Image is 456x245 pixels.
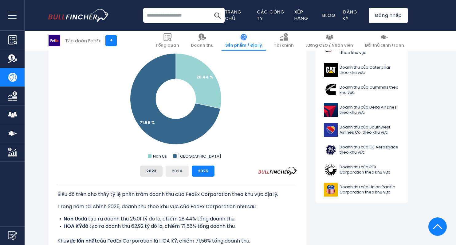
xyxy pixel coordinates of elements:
a: Doanh thu của Cummins theo khu vực [320,82,403,98]
img: Biểu tượng FDX [49,35,60,46]
a: Doanh thu của Delta Air Lines theo khu vực [320,101,403,118]
a: Doanh thu của RTX Corporation theo khu vực [320,161,403,178]
font: Doanh thu của Delta Air Lines theo khu vực [340,104,397,115]
font: + [110,37,113,44]
font: vực lớn nhất [66,237,97,244]
a: Đăng nhập [369,8,408,23]
button: 2025 [192,166,214,177]
font: Doanh thu [191,42,214,48]
button: 2024 [166,166,189,177]
text: 71.56 % [140,120,155,125]
img: Biểu tượng DAL [324,103,338,117]
font: Lương CEO / Nhân viên [305,42,353,48]
img: logo của bullfincher [48,9,109,22]
a: Lương CEO / Nhân viên [302,31,357,51]
a: Tài chính [270,31,297,51]
font: Non Us [64,215,81,222]
button: 2023 [140,166,163,177]
font: Doanh thu của GE Aerospace theo khu vực [340,144,398,155]
text: Non Us [153,153,167,159]
img: Biểu tượng RTX [324,163,338,177]
img: Biểu tượng CAT [324,63,338,77]
a: Sản phẩm / Địa lý [222,31,266,51]
a: Doanh thu [187,31,217,51]
img: Biểu tượng CMI [324,83,338,97]
font: Trong năm tài chính 2025, doanh thu theo khu vực của FedEx Corporation như sau: [57,203,257,210]
font: Doanh thu của Caterpillar theo khu vực [340,64,391,75]
font: Khu [57,237,66,244]
font: đã tạo ra doanh thu 62,92 tỷ đô la, chiếm 71,56% tổng doanh thu. [82,223,236,230]
a: Xếp hạng [294,9,308,21]
font: Đăng nhập [375,12,402,18]
font: Sản phẩm / Địa lý [225,42,262,48]
a: + [105,35,117,46]
font: Đối thủ cạnh tranh [365,42,404,48]
font: Tập đoàn FedEx [65,37,101,44]
a: Đăng ký [343,9,357,21]
a: Tổng quan [152,31,183,51]
button: Tìm kiếm [210,8,225,23]
font: 2024 [172,168,183,174]
font: 2025 [198,168,208,174]
font: Doanh thu của Union Pacific Corporation theo khu vực [340,184,395,195]
text: 28.44 % [196,74,213,80]
font: Tổng quan [155,42,179,48]
img: Logo GE [324,143,338,157]
font: đã tạo ra doanh thu 25,01 tỷ đô la, chiếm 28,44% tổng doanh thu. [81,215,235,222]
font: Tài chính [274,42,294,48]
font: Doanh thu của Southwest Airlines Co. theo khu vực [340,124,390,135]
a: Blog [322,12,335,18]
font: HOA KỲ [64,223,82,230]
a: Doanh thu của Caterpillar theo khu vực [320,62,403,78]
a: Doanh thu của Southwest Airlines Co. theo khu vực [320,121,403,138]
font: Doanh thu của Cummins theo khu vực [340,84,399,95]
img: Logo của UNP [324,183,338,197]
a: Trang chủ [225,9,242,21]
a: Đối thủ cạnh tranh [361,31,408,51]
font: 2023 [146,168,156,174]
svg: Tỷ lệ doanh thu của FedEx Corporation theo khu vực [57,38,297,161]
a: Đi đến trang chủ [48,9,109,22]
img: Logo LUV [324,123,338,137]
font: Doanh thu của RTX Corporation theo khu vực [340,164,390,175]
font: Biểu đồ trên cho thấy tỷ lệ phần trăm doanh thu của FedEx Corporation theo khu vực địa lý. [57,191,278,198]
font: của FedEx Corporation là HOA KỲ, chiếm 71,56% tổng doanh thu. [97,237,250,244]
a: Các công ty [257,9,285,21]
text: [GEOGRAPHIC_DATA] [178,153,221,159]
a: Doanh thu của GE Aerospace theo khu vực [320,141,403,158]
a: Doanh thu của Union Pacific Corporation theo khu vực [320,181,403,198]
